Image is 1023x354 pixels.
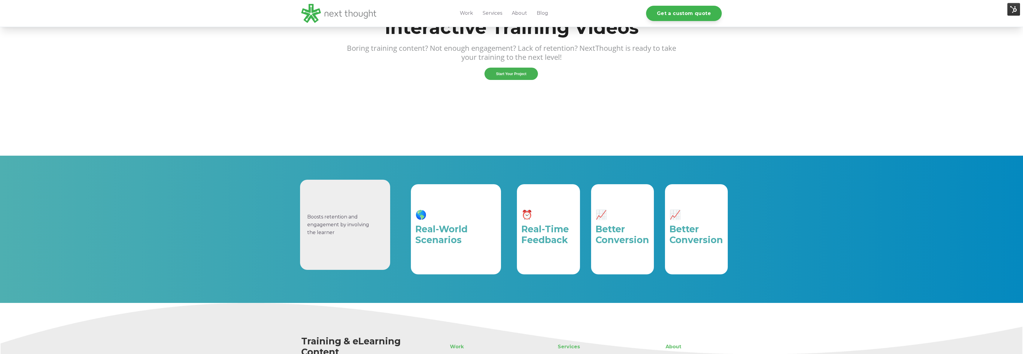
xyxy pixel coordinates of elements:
[553,341,650,353] a: Services
[646,6,722,21] a: Get a custom quote
[415,209,496,220] h3: 🌎
[521,224,569,246] span: Real-Time Feedback
[521,209,575,220] h3: ⏰
[484,68,538,80] a: Start Your Project
[415,224,468,246] span: Real-World Scenarios
[669,224,723,246] span: Better Conversion
[661,341,722,353] a: About
[596,224,649,246] span: Better Conversion
[1007,3,1020,16] img: HubSpot Tools Menu Toggle
[307,213,383,237] div: Boosts retention and engagement by involving the learner
[445,341,535,353] a: Work
[324,44,699,62] p: Boring training content? Not enough engagement? Lack of retention? NextThought is ready to take y...
[301,4,376,23] img: LG - NextThought Logo
[496,72,527,76] span: Start Your Project
[669,209,723,220] h3: 📈
[596,209,649,220] h3: 📈
[367,12,656,44] h1: Interactive Training Videos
